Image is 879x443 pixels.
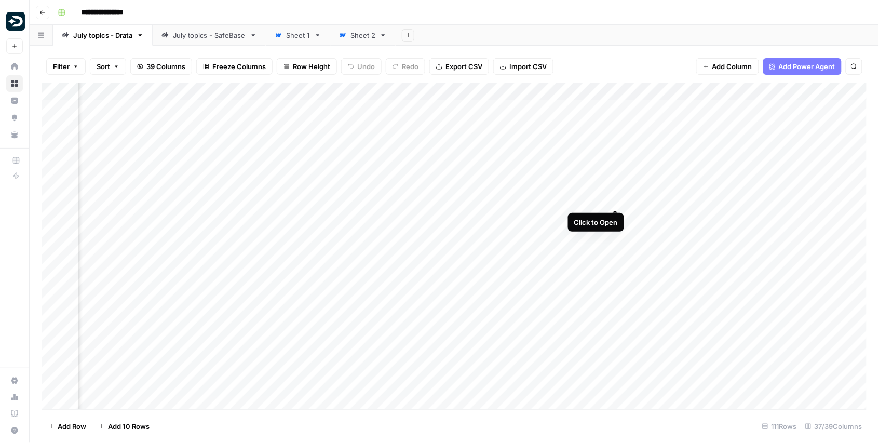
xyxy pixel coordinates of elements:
span: Row Height [293,61,330,72]
div: July topics - SafeBase [173,30,246,41]
span: Sort [97,61,110,72]
div: Sheet 2 [350,30,375,41]
button: Sort [90,58,126,75]
button: Workspace: Drata [6,8,23,34]
button: Help + Support [6,422,23,439]
button: Add 10 Rows [92,418,156,435]
span: Add Row [58,421,86,432]
span: Add Column [712,61,752,72]
a: Settings [6,372,23,389]
a: Sheet 1 [266,25,330,46]
span: Add Power Agent [779,61,835,72]
a: Opportunities [6,110,23,126]
button: Freeze Columns [196,58,273,75]
a: July topics - Drata [53,25,153,46]
a: Sheet 2 [330,25,396,46]
span: Export CSV [445,61,482,72]
span: Freeze Columns [212,61,266,72]
img: Drata Logo [6,12,25,31]
button: Undo [341,58,382,75]
button: Filter [46,58,86,75]
div: July topics - Drata [73,30,132,41]
a: Insights [6,92,23,109]
button: Add Column [696,58,759,75]
button: Import CSV [493,58,553,75]
span: Undo [357,61,375,72]
a: Your Data [6,127,23,143]
a: July topics - SafeBase [153,25,266,46]
a: Usage [6,389,23,406]
button: 39 Columns [130,58,192,75]
button: Add Row [42,418,92,435]
div: Click to Open [574,217,618,227]
button: Row Height [277,58,337,75]
span: Redo [402,61,418,72]
span: Add 10 Rows [108,421,150,432]
span: 39 Columns [146,61,185,72]
button: Export CSV [429,58,489,75]
a: Browse [6,75,23,92]
a: Learning Hub [6,406,23,422]
button: Add Power Agent [763,58,842,75]
div: Sheet 1 [286,30,310,41]
button: Redo [386,58,425,75]
span: Filter [53,61,70,72]
a: Home [6,58,23,75]
div: 111 Rows [758,418,801,435]
div: 37/39 Columns [801,418,867,435]
span: Import CSV [509,61,547,72]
